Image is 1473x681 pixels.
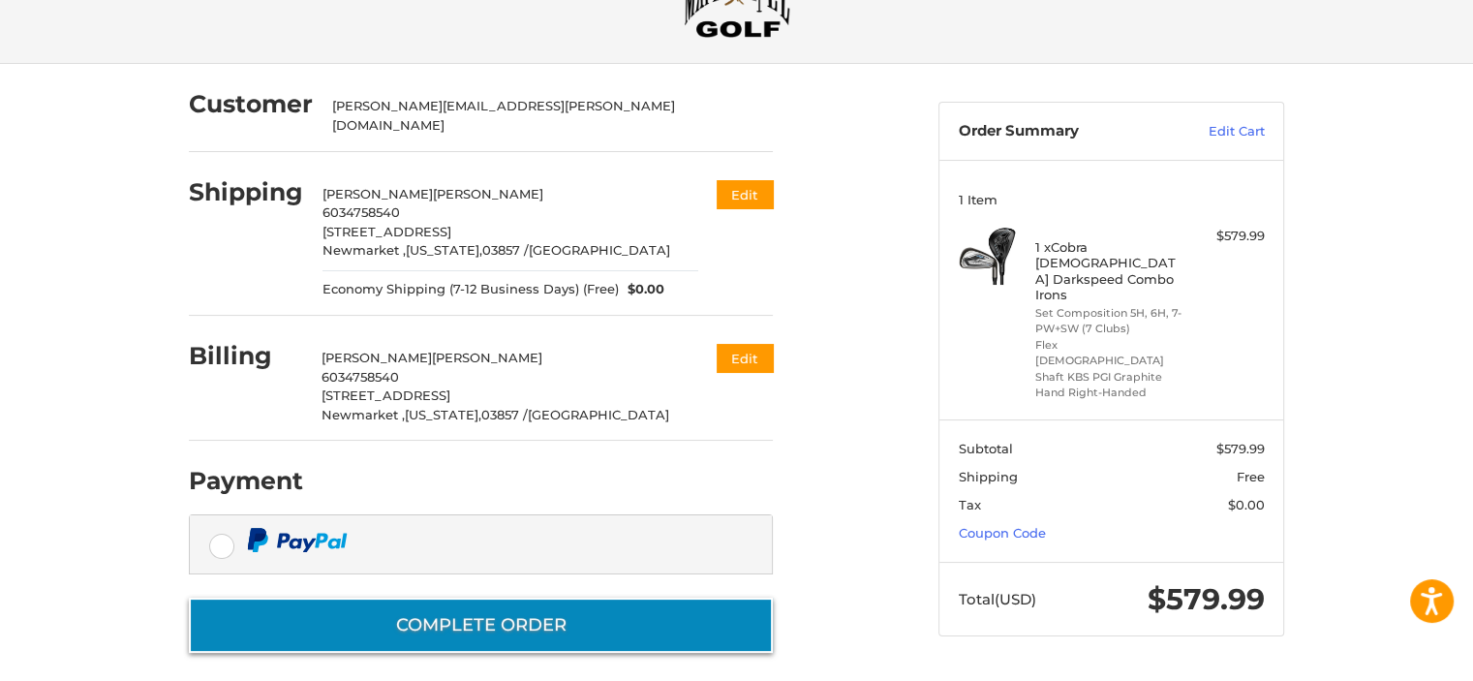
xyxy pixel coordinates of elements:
h2: Shipping [189,177,303,207]
h2: Payment [189,466,303,496]
span: Total (USD) [959,590,1036,608]
button: Edit [717,180,773,208]
h3: 1 Item [959,192,1265,207]
span: $579.99 [1148,581,1265,617]
span: Tax [959,497,981,512]
a: Coupon Code [959,525,1046,541]
button: Complete order [189,598,773,653]
span: [PERSON_NAME] [322,350,432,365]
h4: 1 x Cobra [DEMOGRAPHIC_DATA] Darkspeed Combo Irons [1035,239,1183,302]
span: $0.00 [1228,497,1265,512]
span: Free [1237,469,1265,484]
h2: Billing [189,341,302,371]
span: [STREET_ADDRESS] [322,224,451,239]
div: $579.99 [1188,227,1265,246]
span: Economy Shipping (7-12 Business Days) (Free) [322,280,619,299]
a: Edit Cart [1167,122,1265,141]
span: Newmarket , [322,242,406,258]
span: [GEOGRAPHIC_DATA] [528,407,669,422]
span: [GEOGRAPHIC_DATA] [529,242,670,258]
span: 6034758540 [322,369,399,385]
button: Edit [717,344,773,372]
span: 6034758540 [322,204,400,220]
h3: Order Summary [959,122,1167,141]
li: Hand Right-Handed [1035,385,1183,401]
span: $0.00 [619,280,665,299]
h2: Customer [189,89,313,119]
iframe: Google Customer Reviews [1313,629,1473,681]
div: [PERSON_NAME][EMAIL_ADDRESS][PERSON_NAME][DOMAIN_NAME] [332,97,754,135]
span: [US_STATE], [406,242,482,258]
span: [PERSON_NAME] [322,186,433,201]
span: Subtotal [959,441,1013,456]
li: Set Composition 5H, 6H, 7-PW+SW (7 Clubs) [1035,305,1183,337]
li: Flex [DEMOGRAPHIC_DATA] [1035,337,1183,369]
span: Shipping [959,469,1018,484]
span: [STREET_ADDRESS] [322,387,450,403]
span: $579.99 [1216,441,1265,456]
span: 03857 / [481,407,528,422]
span: [PERSON_NAME] [433,186,543,201]
span: Newmarket , [322,407,405,422]
img: PayPal icon [247,528,348,552]
span: [PERSON_NAME] [432,350,542,365]
li: Shaft KBS PGI Graphite [1035,369,1183,386]
span: [US_STATE], [405,407,481,422]
span: 03857 / [482,242,529,258]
